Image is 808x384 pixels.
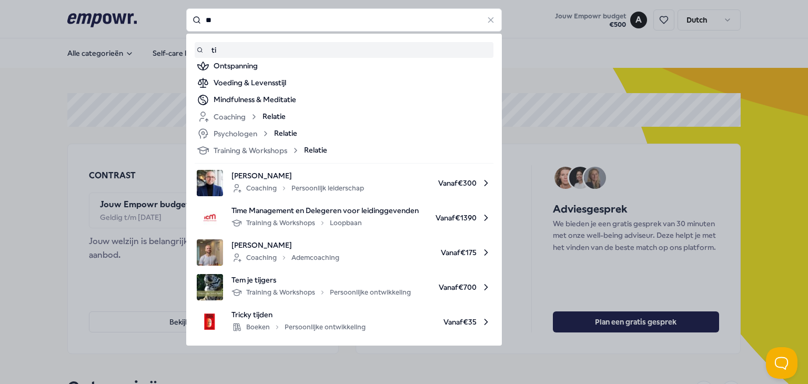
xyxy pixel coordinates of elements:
[197,170,491,196] a: product image[PERSON_NAME]CoachingPersoonlijk leiderschapVanaf€300
[262,110,286,123] span: Relatie
[186,8,502,32] input: Search for products, categories or subcategories
[197,170,223,196] img: product image
[197,309,223,335] img: product image
[231,321,366,334] div: Boeken Persoonlijke ontwikkeling
[766,347,797,379] iframe: Help Scout Beacon - Open
[231,182,364,195] div: Coaching Persoonlijk leiderschap
[197,205,491,231] a: product imageTime Management en Delegeren voor leidinggevendenTraining & WorkshopsLoopbaanVanaf€1390
[348,239,491,266] span: Vanaf € 175
[374,309,491,335] span: Vanaf € 35
[231,239,339,251] span: [PERSON_NAME]
[197,239,223,266] img: product image
[197,77,491,89] a: Voeding & Levensstijl
[197,205,223,231] img: product image
[197,274,491,300] a: product imageTem je tijgersTraining & WorkshopsPersoonlijke ontwikkelingVanaf€700
[372,170,491,196] span: Vanaf € 300
[197,110,491,123] a: CoachingRelatie
[197,44,491,56] a: ti
[197,94,491,106] a: Mindfulness & Meditatie
[197,144,300,157] div: Training & Workshops
[231,205,419,216] span: Time Management en Delegeren voor leidinggevenden
[214,77,491,89] div: Voeding & Levensstijl
[197,127,491,140] a: PsychologenRelatie
[419,274,491,300] span: Vanaf € 700
[214,60,491,73] div: Ontspanning
[231,217,362,229] div: Training & Workshops Loopbaan
[197,274,223,300] img: product image
[197,60,491,73] a: Ontspanning
[197,309,491,335] a: product imageTricky tijdenBoekenPersoonlijke ontwikkelingVanaf€35
[197,110,258,123] div: Coaching
[427,205,491,231] span: Vanaf € 1390
[274,127,297,140] span: Relatie
[197,239,491,266] a: product image[PERSON_NAME]CoachingAdemcoachingVanaf€175
[231,286,411,299] div: Training & Workshops Persoonlijke ontwikkeling
[231,170,364,181] span: [PERSON_NAME]
[214,94,491,106] div: Mindfulness & Meditatie
[197,127,270,140] div: Psychologen
[304,144,327,157] span: Relatie
[231,251,339,264] div: Coaching Ademcoaching
[231,309,366,320] span: Tricky tijden
[231,274,411,286] span: Tem je tijgers
[197,144,491,157] a: Training & WorkshopsRelatie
